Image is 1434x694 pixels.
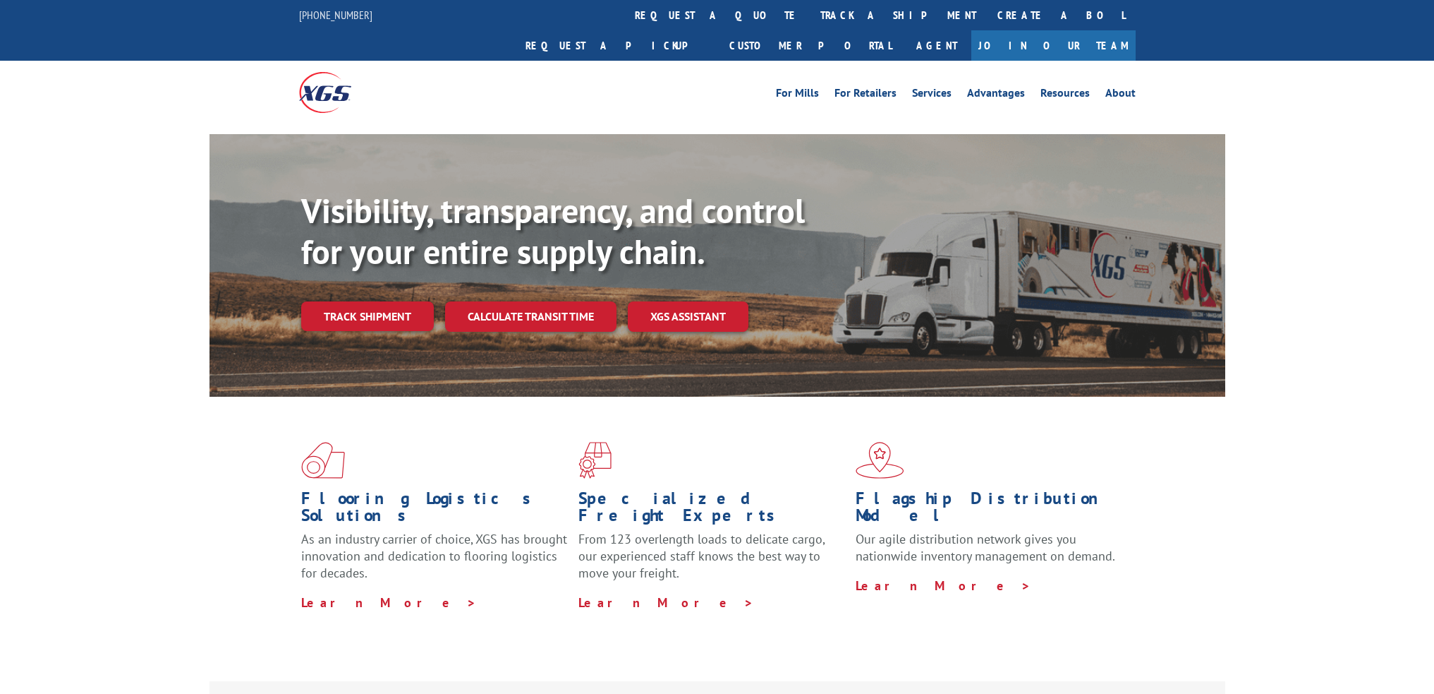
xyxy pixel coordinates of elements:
a: [PHONE_NUMBER] [299,8,372,22]
a: Customer Portal [719,30,902,61]
span: Our agile distribution network gives you nationwide inventory management on demand. [856,531,1115,564]
a: Learn More > [578,594,754,611]
a: About [1105,88,1136,103]
h1: Specialized Freight Experts [578,490,845,531]
b: Visibility, transparency, and control for your entire supply chain. [301,189,805,273]
a: Services [912,88,952,103]
a: Resources [1040,88,1090,103]
img: xgs-icon-flagship-distribution-model-red [856,442,904,479]
h1: Flagship Distribution Model [856,490,1122,531]
h1: Flooring Logistics Solutions [301,490,568,531]
a: For Retailers [834,88,897,103]
a: Join Our Team [971,30,1136,61]
a: For Mills [776,88,819,103]
span: As an industry carrier of choice, XGS has brought innovation and dedication to flooring logistics... [301,531,567,581]
a: Learn More > [856,578,1031,594]
a: XGS ASSISTANT [628,301,748,332]
a: Request a pickup [515,30,719,61]
a: Calculate transit time [445,301,616,332]
a: Track shipment [301,301,434,331]
a: Advantages [967,88,1025,103]
img: xgs-icon-focused-on-flooring-red [578,442,612,479]
a: Agent [902,30,971,61]
img: xgs-icon-total-supply-chain-intelligence-red [301,442,345,479]
a: Learn More > [301,594,477,611]
p: From 123 overlength loads to delicate cargo, our experienced staff knows the best way to move you... [578,531,845,594]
